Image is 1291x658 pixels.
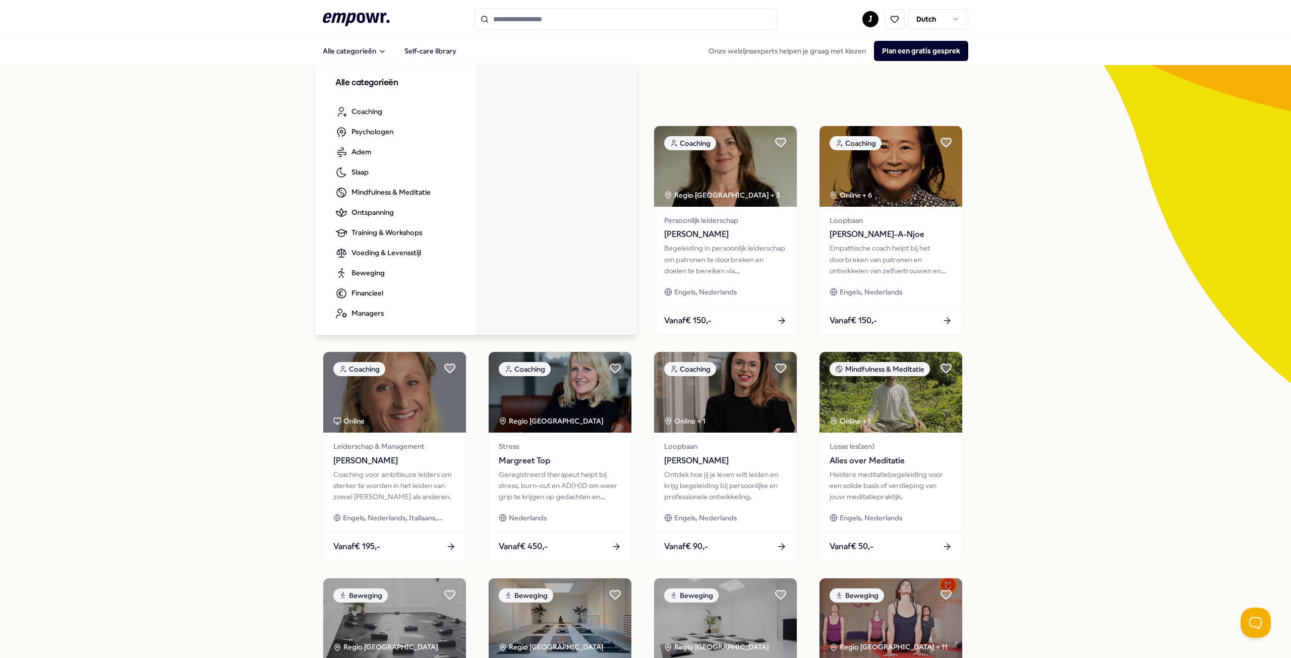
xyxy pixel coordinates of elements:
span: Alles over Meditatie [830,454,952,467]
span: Engels, Nederlands [840,512,902,523]
div: Begeleiding in persoonlijk leiderschap om patronen te doorbreken en doelen te bereiken via bewust... [664,243,787,276]
span: Losse les(sen) [830,441,952,452]
div: Coaching [333,362,385,376]
span: Vanaf € 50,- [830,540,873,553]
div: Beweging [333,588,388,603]
div: Beweging [499,588,553,603]
div: Online + 6 [830,190,872,201]
div: Ontdek hoe jij je leven wilt leiden en krijg begeleiding bij persoonlijke en professionele ontwik... [664,469,787,503]
a: Self-care library [396,41,464,61]
span: Vanaf € 150,- [830,314,877,327]
div: Coaching [664,362,716,376]
button: Plan een gratis gesprek [874,41,968,61]
nav: Main [315,41,464,61]
div: Coaching [664,136,716,150]
span: Engels, Nederlands, Italiaans, Zweeds [343,512,456,523]
a: package imageCoachingOnlineLeiderschap & Management[PERSON_NAME]Coaching voor ambitieuze leiders ... [323,351,466,561]
img: package image [819,352,962,433]
div: Regio [GEOGRAPHIC_DATA] + 11 [830,641,948,652]
img: package image [323,352,466,433]
a: package imageCoachingOnline + 1Loopbaan[PERSON_NAME]Ontdek hoe jij je leven wilt leiden en krijg ... [654,351,797,561]
button: J [862,11,878,27]
span: Engels, Nederlands [674,512,737,523]
div: Coaching [499,362,551,376]
input: Search for products, categories or subcategories [475,8,777,30]
span: Persoonlijk leiderschap [664,215,787,226]
div: Regio [GEOGRAPHIC_DATA] [499,641,605,652]
div: Mindfulness & Meditatie [830,362,930,376]
span: Leiderschap & Management [333,441,456,452]
span: Engels, Nederlands [674,286,737,297]
span: Vanaf € 90,- [664,540,708,553]
a: package imageMindfulness & MeditatieOnline + 1Losse les(sen)Alles over MeditatieHeldere meditatie... [819,351,963,561]
span: [PERSON_NAME] [664,228,787,241]
div: Online + 1 [664,415,706,427]
div: Onze welzijnsexperts helpen je graag met kiezen [700,41,968,61]
div: Regio [GEOGRAPHIC_DATA] [333,641,440,652]
img: package image [654,352,797,433]
div: Empathische coach helpt bij het doorbreken van patronen en ontwikkelen van zelfvertrouwen en inne... [830,243,952,276]
div: Online + 1 [830,415,871,427]
div: Regio [GEOGRAPHIC_DATA] [499,415,605,427]
button: Alle categorieën [315,41,394,61]
div: Beweging [664,588,719,603]
img: package image [489,352,631,433]
a: package imageCoachingRegio [GEOGRAPHIC_DATA] StressMargreet TopGeregistreerd therapeut helpt bij ... [488,351,632,561]
span: Margreet Top [499,454,621,467]
div: Online [333,415,365,427]
div: Regio [GEOGRAPHIC_DATA] [664,641,771,652]
div: Heldere meditatiebegeleiding voor een solide basis of verdieping van jouw meditatiepraktijk. [830,469,952,503]
span: Engels, Nederlands [840,286,902,297]
span: Vanaf € 195,- [333,540,380,553]
span: Nederlands [509,512,547,523]
div: Regio [GEOGRAPHIC_DATA] + 3 [664,190,780,201]
span: Vanaf € 150,- [664,314,712,327]
span: Loopbaan [830,215,952,226]
iframe: Help Scout Beacon - Open [1241,608,1271,638]
span: [PERSON_NAME] [664,454,787,467]
span: Loopbaan [664,441,787,452]
div: Geregistreerd therapeut helpt bij stress, burn-out en AD(H)D om weer grip te krijgen op gedachten... [499,469,621,503]
img: package image [819,126,962,207]
span: [PERSON_NAME] [333,454,456,467]
span: [PERSON_NAME]-A-Njoe [830,228,952,241]
span: Stress [499,441,621,452]
img: package image [654,126,797,207]
a: package imageCoachingRegio [GEOGRAPHIC_DATA] + 3Persoonlijk leiderschap[PERSON_NAME]Begeleiding i... [654,126,797,335]
div: Beweging [830,588,884,603]
span: Vanaf € 450,- [499,540,548,553]
div: Coaching voor ambitieuze leiders om sterker te worden in het leiden van zowel [PERSON_NAME] als a... [333,469,456,503]
div: Coaching [830,136,882,150]
a: package imageCoachingOnline + 6Loopbaan[PERSON_NAME]-A-NjoeEmpathische coach helpt bij het doorbr... [819,126,963,335]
